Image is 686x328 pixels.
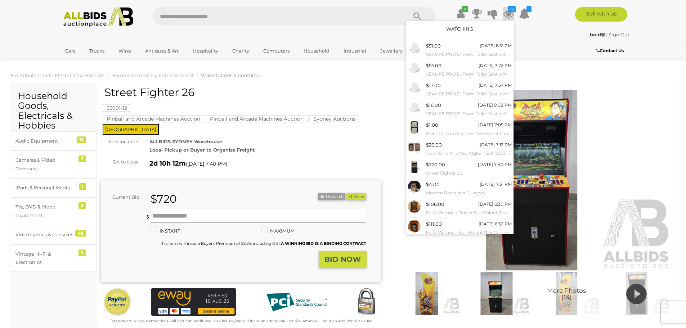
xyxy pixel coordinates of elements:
[408,121,421,134] img: 54083-1a.JPG
[406,139,514,159] a: $26.00 [DATE] 7:12 PM Two Hand Knotted Afghan Soft Wool Bokhara Style Rugs with Traditional Design
[408,200,421,213] img: 53538-1a.jpg
[206,116,308,122] a: Pinball and Arcade Machines Auction
[149,147,255,153] strong: Local Pickup or Buyer to Organise Freight
[406,80,514,99] a: $17.00 [DATE] 7:57 PM YEAUPE PRO D-Form Toilet Seat with Soft-Close Mechanism - Lot of 5 - ORP $5...
[606,32,607,37] span: |
[426,102,441,108] span: $16.00
[479,220,512,228] div: [DATE] 6:32 PM
[426,70,512,78] small: YEAUPE PRO D-Form Toilet Seat with Soft-Close Mechanism - Lot of 5 - ORP $522.45
[324,255,361,264] strong: BID NOW
[11,131,97,150] a: Audio Equipment 13
[299,45,334,57] a: Household
[319,251,367,268] button: BID NOW
[533,272,600,315] a: More Photos(14)
[11,197,97,225] a: TVs, DVD & Video equipment 3
[346,193,366,201] button: Share
[575,7,627,22] a: Sell with us
[508,6,516,12] i: 32
[60,45,80,57] a: Cars
[590,32,606,37] a: bold
[111,72,194,78] a: Home Electronics & Entertainment
[456,7,466,20] a: ✔
[480,42,512,50] div: [DATE] 6:51 PM
[463,272,530,315] img: Street Fighter 26
[406,60,514,80] a: $55.00 [DATE] 7:22 PM YEAUPE PRO D-Form Toilet Seat with Soft-Close Mechanism - Lot of 5 - ORP $5...
[151,288,236,316] img: eWAY Payment Gateway
[478,121,512,129] div: [DATE] 7:05 PM
[140,45,183,57] a: Antiques & Art
[426,82,441,88] span: $17.00
[408,141,421,153] img: 51797-32a.JPG
[15,184,75,192] div: iPods & Personal Media
[408,101,421,114] img: 51362-962a.JPG
[259,45,294,57] a: Computers
[426,221,442,227] span: $111.00
[426,189,512,197] small: Modern Retro Mini Jukebox
[478,200,512,208] div: [DATE] 6:30 PM
[406,159,514,179] a: $720.00 [DATE] 7:40 PM Street Fighter 26
[480,141,512,149] div: [DATE] 7:12 PM
[462,6,468,12] i: ✔
[103,116,204,122] a: Pinball and Arcade Machines Auction
[11,72,104,78] a: Household Goods, Electricals & Hobbies
[609,32,629,37] a: Sign Out
[590,32,605,37] strong: bold
[103,124,159,135] span: [GEOGRAPHIC_DATA]
[103,288,132,316] img: Official PayPal Seal
[339,45,371,57] a: Industrial
[408,62,421,74] img: 51362-963a.JPG
[201,72,259,78] a: Video Games & Consoles
[392,90,672,270] img: Street Fighter 26
[318,193,345,201] button: Unwatch
[503,7,514,20] a: 32
[15,137,75,145] div: Audio Equipment
[406,119,514,139] a: $1.00 [DATE] 7:05 PM Pair of Cream Leather Two Seater Lounges by LA-Z-Boy
[206,115,308,122] mark: Pinball and Arcade Machines Auction
[160,241,366,246] small: This Item will incur a Buyer's Premium of 22.5% including GST.
[376,45,407,57] a: Jewellery
[479,81,512,89] div: [DATE] 7:57 PM
[446,26,473,32] a: Watching
[101,193,145,201] div: Current Bid
[426,162,445,167] span: $720.00
[261,227,295,235] label: MAXIMUM
[79,183,86,190] div: 1
[426,110,512,118] small: YEAUPE PRO D-Form Toilet Seat with Soft-Close Mechanism - Lot of 5 - ORP $522.45
[60,57,121,69] a: [GEOGRAPHIC_DATA]
[426,122,438,128] span: $1.00
[519,7,530,20] a: 1
[15,203,75,220] div: TVs, DVD & Video equipment
[408,42,421,54] img: 51362-947a.JPG
[77,136,86,143] div: 13
[426,90,512,98] small: YEAUPE PRO D-Form Toilet Seat with Soft-Close Mechanism - Lot of 5 - ORP $522.45
[261,288,333,316] img: PCI DSS compliant
[95,138,144,146] div: Item location
[426,63,441,68] span: $55.00
[426,229,512,237] small: Early Victorian Bur Walnut Pier Cabinet with Extensive Inlay
[95,158,144,166] div: Set to close
[478,101,512,109] div: [DATE] 9:08 PM
[75,230,86,237] div: 48
[103,115,204,122] mark: Pinball and Arcade Machines Auction
[79,202,86,209] div: 3
[309,116,359,122] a: Sydney Auctions
[478,161,512,169] div: [DATE] 7:40 PM
[408,180,421,193] img: 53931-65a.jpg
[114,45,136,57] a: Wine
[596,47,626,55] a: Contact Us
[406,99,514,119] a: $16.00 [DATE] 9:08 PM YEAUPE PRO D-Form Toilet Seat with Soft-Close Mechanism - Lot of 5 - ORP $5...
[11,178,97,197] a: iPods & Personal Media 1
[15,230,75,239] div: Video Games & Consoles
[103,104,131,112] mark: 53981-12
[604,272,670,315] img: 53981-12a.jpg
[281,241,366,246] b: A WINNING BID IS A BINDING CONTRACT
[11,244,97,272] a: Vintage Hi-Fi & Electronics 3
[18,91,90,131] h2: Household Goods, Electricals & Hobbies
[149,139,222,144] strong: ALLBIDS SYDNEY Warehouse
[103,105,131,111] a: 53981-12
[408,161,421,173] img: 53981-12a.jpg
[406,179,514,198] a: $4.00 [DATE] 7:31 PM Modern Retro Mini Jukebox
